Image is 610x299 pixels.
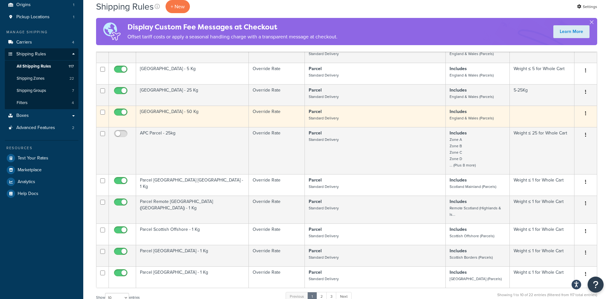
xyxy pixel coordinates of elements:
[450,184,496,190] small: Scotland Mainland (Parcels)
[450,177,467,183] strong: Includes
[72,125,74,131] span: 2
[5,176,78,188] a: Analytics
[73,2,74,8] span: 1
[16,2,31,8] span: Origins
[136,41,249,63] td: [GEOGRAPHIC_DATA] - 1 Kg
[73,14,74,20] span: 1
[5,48,78,60] a: Shipping Rules
[450,255,493,260] small: Scottish Borders (Parcels)
[510,41,574,63] td: Weight ≤ 1 for Whole Cart
[510,245,574,266] td: Weight ≤ 1 for Whole Cart
[309,115,339,121] small: Standard Delivery
[450,276,502,282] small: [GEOGRAPHIC_DATA] (Parcels)
[5,97,78,109] li: Filters
[5,61,78,72] a: All Shipping Rules 117
[16,14,50,20] span: Pickup Locations
[18,179,35,185] span: Analytics
[5,29,78,35] div: Manage Shipping
[16,125,55,131] span: Advanced Features
[136,127,249,174] td: APC Parcel - 25kg
[309,51,339,57] small: Standard Delivery
[510,63,574,84] td: Weight ≤ 5 for Whole Cart
[249,174,305,196] td: Override Rate
[5,164,78,176] a: Marketplace
[5,73,78,85] a: Shipping Zones 22
[309,205,339,211] small: Standard Delivery
[136,174,249,196] td: Parcel [GEOGRAPHIC_DATA] [GEOGRAPHIC_DATA] - 1 Kg
[309,94,339,100] small: Standard Delivery
[5,122,78,134] li: Advanced Features
[309,276,339,282] small: Standard Delivery
[72,88,74,93] span: 7
[450,137,476,168] small: Zone A Zone B Zone C Zone D ... (Plus 8 more)
[450,87,467,93] strong: Includes
[450,130,467,136] strong: Includes
[309,226,322,233] strong: Parcel
[5,61,78,72] li: All Shipping Rules
[5,11,78,23] a: Pickup Locations 1
[309,65,322,72] strong: Parcel
[5,73,78,85] li: Shipping Zones
[249,266,305,288] td: Override Rate
[5,11,78,23] li: Pickup Locations
[69,64,74,69] span: 117
[309,108,322,115] strong: Parcel
[16,52,46,57] span: Shipping Rules
[5,110,78,122] a: Boxes
[136,84,249,106] td: [GEOGRAPHIC_DATA] - 25 Kg
[5,85,78,97] a: Shipping Groups 7
[309,177,322,183] strong: Parcel
[127,32,338,41] p: Offset tariff costs or apply a seasonal handling charge with a transparent message at checkout.
[309,233,339,239] small: Standard Delivery
[510,223,574,245] td: Weight ≤ 1 for Whole Cart
[136,245,249,266] td: Parcel [GEOGRAPHIC_DATA] - 1 Kg
[5,36,78,48] li: Carriers
[450,247,467,254] strong: Includes
[450,65,467,72] strong: Includes
[588,277,604,293] button: Open Resource Center
[5,85,78,97] li: Shipping Groups
[136,63,249,84] td: [GEOGRAPHIC_DATA] - 5 Kg
[450,94,494,100] small: England & Wales (Parcels)
[17,64,51,69] span: All Shipping Rules
[5,188,78,199] a: Help Docs
[309,269,322,276] strong: Parcel
[18,191,38,197] span: Help Docs
[510,174,574,196] td: Weight ≤ 1 for Whole Cart
[450,115,494,121] small: England & Wales (Parcels)
[450,226,467,233] strong: Includes
[309,255,339,260] small: Standard Delivery
[17,76,45,81] span: Shipping Zones
[450,72,494,78] small: England & Wales (Parcels)
[136,223,249,245] td: Parcel Scottish Offshore - 1 Kg
[5,48,78,109] li: Shipping Rules
[577,2,597,11] a: Settings
[17,100,28,106] span: Filters
[96,0,154,13] h1: Shipping Rules
[72,40,74,45] span: 4
[249,223,305,245] td: Override Rate
[18,167,42,173] span: Marketplace
[5,122,78,134] a: Advanced Features 2
[553,25,590,38] a: Learn More
[136,196,249,223] td: Parcel Remote [GEOGRAPHIC_DATA] ([GEOGRAPHIC_DATA]) - 1 Kg
[309,247,322,254] strong: Parcel
[510,127,574,174] td: Weight ≤ 25 for Whole Cart
[16,40,32,45] span: Carriers
[17,88,46,93] span: Shipping Groups
[450,233,494,239] small: Scottish Offshore (Parcels)
[309,198,322,205] strong: Parcel
[18,156,48,161] span: Test Your Rates
[309,87,322,93] strong: Parcel
[96,18,127,45] img: duties-banner-06bc72dcb5fe05cb3f9472aba00be2ae8eb53ab6f0d8bb03d382ba314ac3c341.png
[249,106,305,127] td: Override Rate
[450,269,467,276] strong: Includes
[5,152,78,164] a: Test Your Rates
[249,196,305,223] td: Override Rate
[510,196,574,223] td: Weight ≤ 1 for Whole Cart
[127,22,338,32] h4: Display Custom Fee Messages at Checkout
[450,198,467,205] strong: Includes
